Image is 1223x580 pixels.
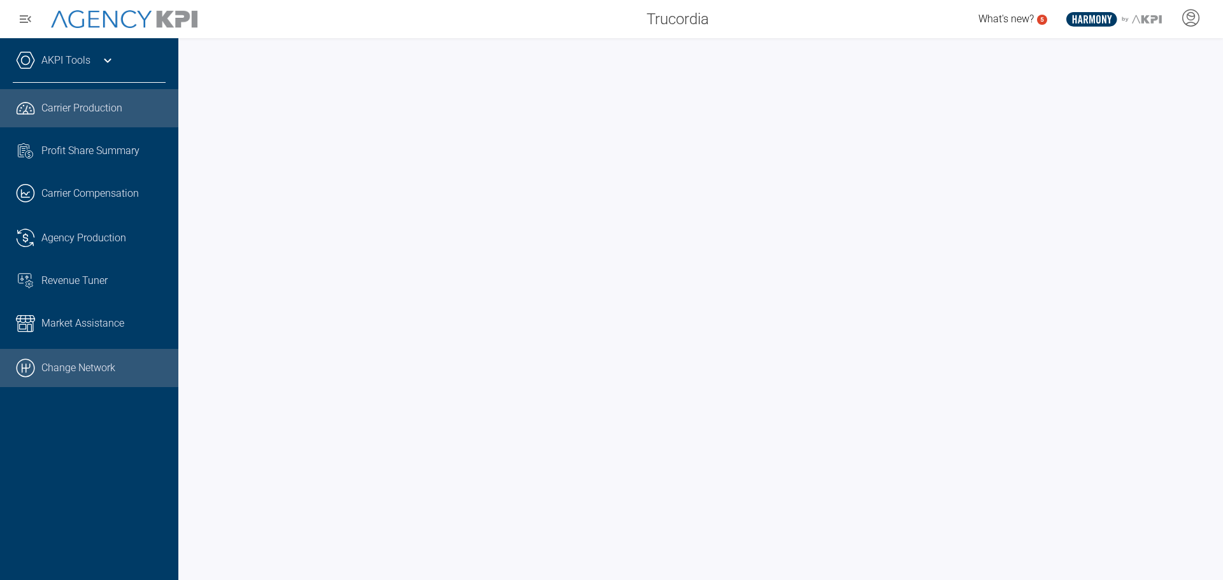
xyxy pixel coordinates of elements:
span: Carrier Production [41,101,122,116]
span: Carrier Compensation [41,186,139,201]
span: What's new? [978,13,1034,25]
span: Market Assistance [41,316,124,331]
text: 5 [1040,16,1044,23]
img: AgencyKPI [51,10,197,29]
a: AKPI Tools [41,53,90,68]
span: Revenue Tuner [41,273,108,288]
a: 5 [1037,15,1047,25]
span: Agency Production [41,230,126,246]
span: Trucordia [647,8,709,31]
span: Profit Share Summary [41,143,139,159]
